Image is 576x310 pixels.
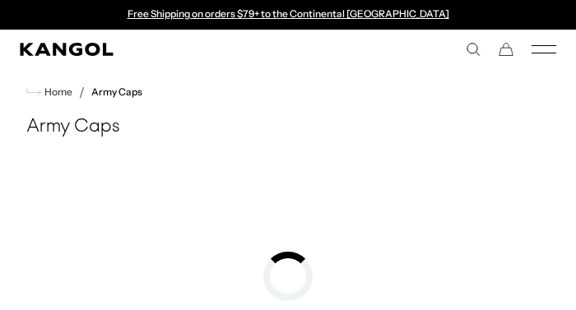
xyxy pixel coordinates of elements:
[118,8,458,21] div: 1 of 2
[532,42,556,57] button: Mobile Menu
[41,86,72,98] span: Home
[72,82,85,102] li: /
[20,115,556,140] h1: Army Caps
[20,43,288,56] a: Kangol
[118,8,458,21] slideshow-component: Announcement bar
[91,86,142,98] a: Army Caps
[466,42,481,57] summary: Search here
[26,85,72,99] a: Home
[118,8,458,21] div: Announcement
[499,42,513,57] button: Cart
[128,7,449,20] a: Free Shipping on orders $79+ to the Continental [GEOGRAPHIC_DATA]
